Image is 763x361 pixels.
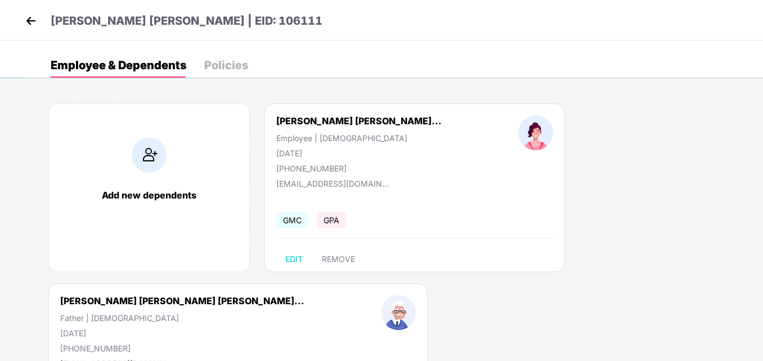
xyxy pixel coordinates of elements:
div: [PHONE_NUMBER] [60,344,304,353]
img: back [23,12,39,29]
img: addIcon [132,138,167,173]
div: Employee & Dependents [51,60,186,71]
p: [PERSON_NAME] [PERSON_NAME] | EID: 106111 [51,12,322,30]
div: Employee | [DEMOGRAPHIC_DATA] [276,133,442,143]
img: profileImage [518,115,553,150]
div: Father | [DEMOGRAPHIC_DATA] [60,313,304,323]
button: REMOVE [313,250,364,268]
img: profileImage [381,295,416,330]
div: [DATE] [60,328,304,338]
div: [PERSON_NAME] [PERSON_NAME]... [276,115,442,127]
div: [DATE] [276,148,442,158]
span: GPA [317,212,346,228]
div: [PHONE_NUMBER] [276,164,442,173]
div: [PERSON_NAME] [PERSON_NAME] [PERSON_NAME]... [60,295,304,306]
div: [EMAIL_ADDRESS][DOMAIN_NAME] [276,179,389,188]
div: Policies [204,60,248,71]
button: EDIT [276,250,312,268]
span: EDIT [285,255,303,264]
span: REMOVE [322,255,355,264]
span: GMC [276,212,308,228]
div: Add new dependents [60,189,238,201]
